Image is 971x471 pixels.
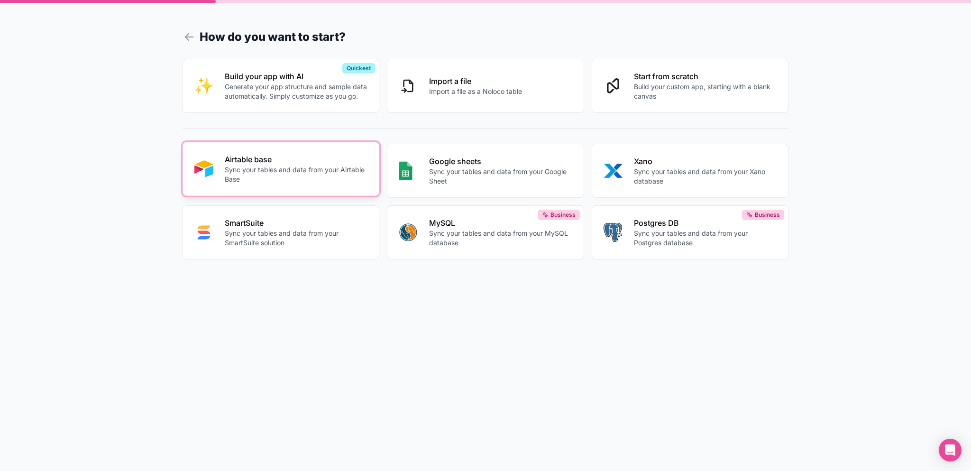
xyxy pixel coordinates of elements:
p: Build your custom app, starting with a blank canvas [634,82,777,101]
div: Quickest [342,63,375,74]
span: Business [755,211,780,219]
span: Business [550,211,576,219]
p: Xano [634,156,777,167]
p: Start from scratch [634,71,777,82]
p: Sync your tables and data from your Google Sheet [429,167,572,186]
p: Postgres DB [634,217,777,229]
h1: How do you want to start? [183,28,789,46]
button: GOOGLE_SHEETSGoogle sheetsSync your tables and data from your Google Sheet [387,144,584,198]
img: MYSQL [399,223,418,242]
button: XANOXanoSync your tables and data from your Xano database [592,144,789,198]
p: Sync your tables and data from your Xano database [634,167,777,186]
p: Sync your tables and data from your Airtable Base [225,165,368,184]
img: SMART_SUITE [194,223,213,242]
img: XANO [604,161,623,180]
p: Build your app with AI [225,71,368,82]
p: Sync your tables and data from your SmartSuite solution [225,229,368,248]
p: Sync your tables and data from your Postgres database [634,229,777,248]
p: Google sheets [429,156,572,167]
p: SmartSuite [225,217,368,229]
p: Generate your app structure and sample data automatically. Simply customize as you go. [225,82,368,101]
button: POSTGRESPostgres DBSync your tables and data from your Postgres databaseBusiness [592,205,789,259]
img: AIRTABLE [194,159,213,178]
button: AIRTABLEAirtable baseSync your tables and data from your Airtable Base [183,142,380,196]
p: Airtable base [225,154,368,165]
button: Start from scratchBuild your custom app, starting with a blank canvas [592,59,789,113]
p: Sync your tables and data from your MySQL database [429,229,572,248]
button: Import a fileImport a file as a Noloco table [387,59,584,113]
img: GOOGLE_SHEETS [399,161,412,180]
button: SMART_SUITESmartSuiteSync your tables and data from your SmartSuite solution [183,205,380,259]
p: Import a file as a Noloco table [429,87,522,96]
p: Import a file [429,75,522,87]
div: Open Intercom Messenger [939,439,962,462]
img: POSTGRES [604,223,622,242]
button: MYSQLMySQLSync your tables and data from your MySQL databaseBusiness [387,205,584,259]
img: INTERNAL_WITH_AI [194,76,213,95]
p: MySQL [429,217,572,229]
button: INTERNAL_WITH_AIBuild your app with AIGenerate your app structure and sample data automatically. ... [183,59,380,113]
